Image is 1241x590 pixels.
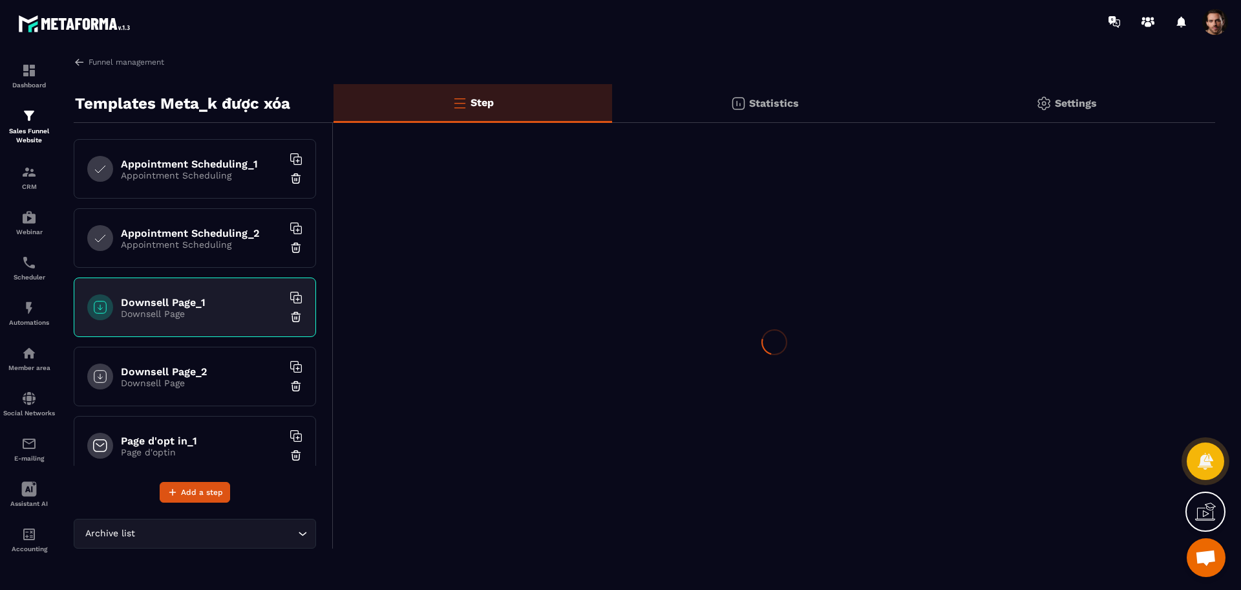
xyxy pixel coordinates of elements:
[74,56,164,68] a: Funnel management
[3,500,55,507] p: Assistant AI
[3,245,55,290] a: schedulerschedulerScheduler
[3,127,55,145] p: Sales Funnel Website
[121,170,282,180] p: Appointment Scheduling
[749,97,799,109] p: Statistics
[3,98,55,155] a: formationformationSales Funnel Website
[730,96,746,111] img: stats.20deebd0.svg
[3,455,55,462] p: E-mailing
[21,63,37,78] img: formation
[21,345,37,361] img: automations
[82,527,138,541] span: Archive list
[121,435,282,447] h6: Page d'opt in_1
[3,381,55,426] a: social-networksocial-networkSocial Networks
[1055,97,1097,109] p: Settings
[3,274,55,281] p: Scheduler
[21,527,37,542] img: accountant
[3,410,55,417] p: Social Networks
[3,336,55,381] a: automationsautomationsMember area
[3,472,55,517] a: Assistant AI
[21,436,37,452] img: email
[74,56,85,68] img: arrow
[121,158,282,170] h6: Appointment Scheduling_1
[3,517,55,562] a: accountantaccountantAccounting
[1187,538,1225,577] div: Mở cuộc trò chuyện
[290,311,302,323] img: trash
[121,366,282,378] h6: Downsell Page_2
[21,210,37,225] img: automations
[3,364,55,371] p: Member area
[290,172,302,185] img: trash
[3,426,55,472] a: emailemailE-mailing
[3,545,55,552] p: Accounting
[3,228,55,235] p: Webinar
[3,82,55,89] p: Dashboard
[74,519,316,549] div: Search for option
[18,12,134,36] img: logo
[290,449,302,462] img: trash
[3,319,55,326] p: Automations
[138,527,295,541] input: Search for option
[3,155,55,200] a: formationformationCRM
[121,309,282,319] p: Downsell Page
[21,300,37,316] img: automations
[1036,96,1052,111] img: setting-gr.5f69749f.svg
[3,200,55,245] a: automationsautomationsWebinar
[21,108,37,124] img: formation
[21,255,37,270] img: scheduler
[21,391,37,406] img: social-network
[75,91,290,116] p: Templates Meta_k được xóa
[121,378,282,388] p: Downsell Page
[121,239,282,250] p: Appointment Scheduling
[290,380,302,393] img: trash
[3,53,55,98] a: formationformationDashboard
[452,95,467,111] img: bars-o.4a397970.svg
[21,164,37,180] img: formation
[3,183,55,190] p: CRM
[121,227,282,239] h6: Appointment Scheduling_2
[290,241,302,254] img: trash
[471,96,494,109] p: Step
[160,482,230,503] button: Add a step
[3,290,55,336] a: automationsautomationsAutomations
[121,296,282,309] h6: Downsell Page_1
[121,447,282,457] p: Page d'optin
[181,486,223,499] span: Add a step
